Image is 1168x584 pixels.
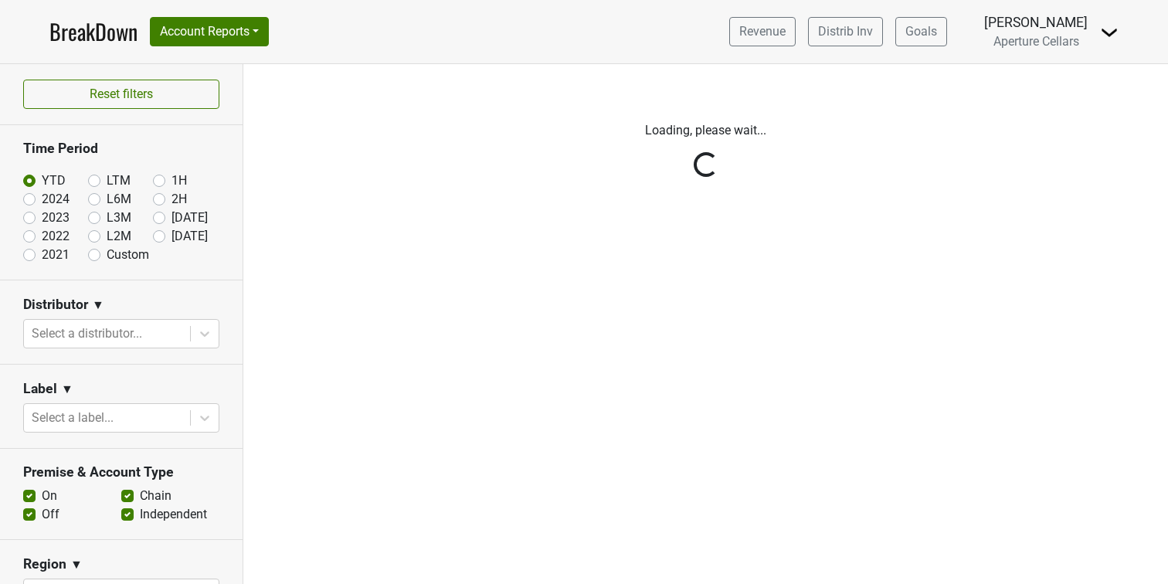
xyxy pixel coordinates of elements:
[150,17,269,46] button: Account Reports
[895,17,947,46] a: Goals
[729,17,796,46] a: Revenue
[49,15,138,48] a: BreakDown
[984,12,1088,32] div: [PERSON_NAME]
[1100,23,1119,42] img: Dropdown Menu
[993,34,1079,49] span: Aperture Cellars
[277,121,1135,140] p: Loading, please wait...
[808,17,883,46] a: Distrib Inv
